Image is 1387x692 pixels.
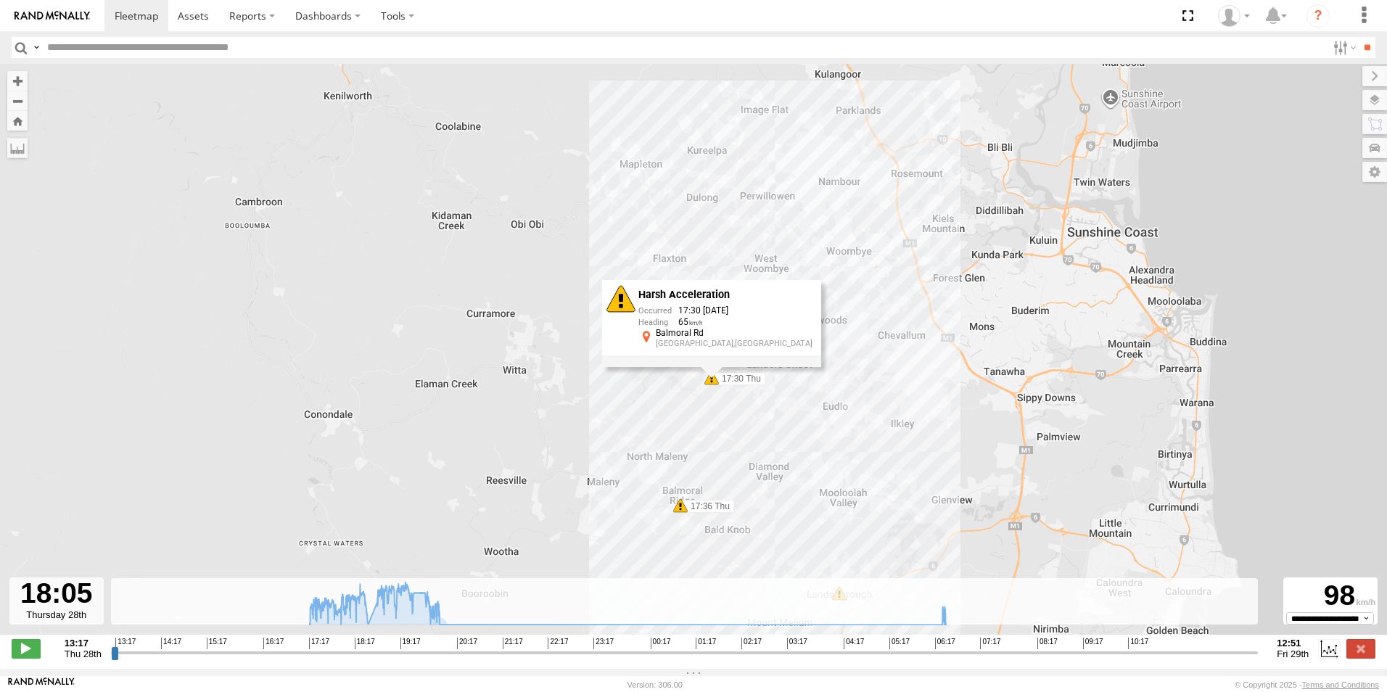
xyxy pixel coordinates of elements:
div: Harsh Acceleration [638,289,812,301]
span: 05:17 [889,638,910,649]
div: 17:30 [DATE] [638,306,812,317]
div: Balmoral Rd [656,329,812,338]
span: 04:17 [844,638,864,649]
span: 09:17 [1083,638,1103,649]
span: Fri 29th Aug 2025 [1277,648,1309,659]
span: 19:17 [400,638,421,649]
span: 13:17 [115,638,136,649]
label: 17:36 Thu [680,500,734,513]
label: Measure [7,138,28,158]
label: Search Query [30,37,42,58]
div: 98 [1285,580,1375,612]
span: 08:17 [1037,638,1058,649]
span: 65 [678,317,703,327]
img: rand-logo.svg [15,11,90,21]
div: Version: 306.00 [627,680,683,689]
a: Visit our Website [8,677,75,692]
span: 18:17 [355,638,375,649]
span: 07:17 [980,638,1000,649]
span: 16:17 [263,638,284,649]
span: 03:17 [787,638,807,649]
span: 06:17 [935,638,955,649]
span: 22:17 [548,638,568,649]
button: Zoom in [7,71,28,91]
label: Play/Stop [12,639,41,658]
strong: 13:17 [65,638,102,648]
span: 23:17 [593,638,614,649]
span: 20:17 [457,638,477,649]
span: 02:17 [741,638,762,649]
label: Search Filter Options [1328,37,1359,58]
label: Close [1346,639,1375,658]
div: © Copyright 2025 - [1235,680,1379,689]
span: 14:17 [161,638,181,649]
strong: 12:51 [1277,638,1309,648]
span: 10:17 [1128,638,1148,649]
span: 17:17 [309,638,329,649]
button: Zoom out [7,91,28,111]
span: 21:17 [503,638,523,649]
label: 17:30 Thu [712,372,765,385]
i: ? [1306,4,1330,28]
span: 00:17 [651,638,671,649]
label: Map Settings [1362,162,1387,182]
div: Hilton May [1213,5,1255,27]
div: [GEOGRAPHIC_DATA],[GEOGRAPHIC_DATA] [656,339,812,348]
span: 15:17 [207,638,227,649]
a: Terms and Conditions [1302,680,1379,689]
span: 01:17 [696,638,716,649]
button: Zoom Home [7,111,28,131]
span: Thu 28th Aug 2025 [65,648,102,659]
